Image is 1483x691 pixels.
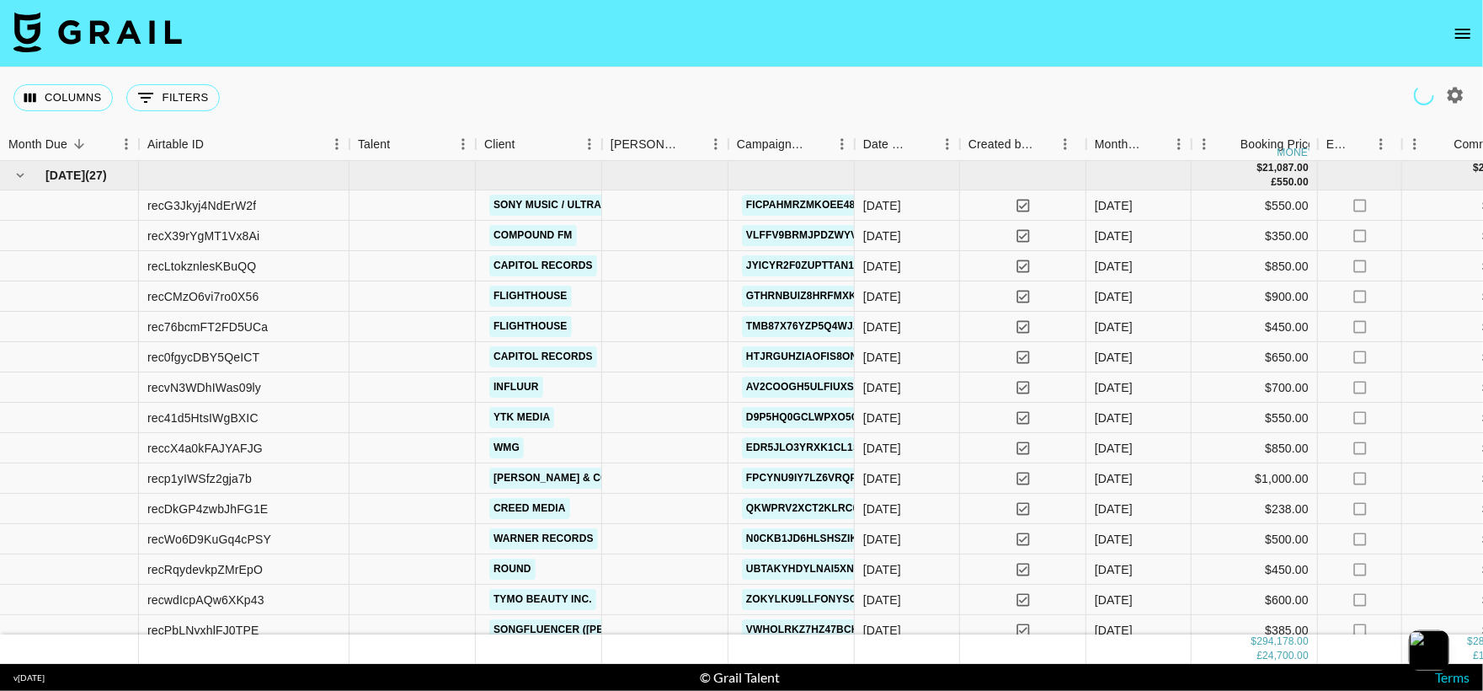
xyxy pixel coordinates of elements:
div: £ [1256,649,1262,663]
div: $650.00 [1192,342,1318,372]
a: TYMO BEAUTY INC. [489,589,596,610]
div: Aug '25 [1095,531,1133,548]
div: Aug '25 [1095,228,1133,244]
div: Aug '25 [1095,592,1133,608]
a: [PERSON_NAME] & Co LLC [489,468,636,489]
div: rec76bcmFT2FD5UCa [147,319,268,335]
div: Client [484,128,515,161]
button: open drawer [1446,17,1480,51]
div: Date Created [863,128,911,161]
a: Av2coOgh5ulfIuxsGqLP [742,377,888,398]
a: Round [489,559,536,580]
button: Menu [1166,131,1192,157]
div: 5/8/2025 [863,531,901,548]
button: Menu [1368,131,1394,157]
div: $900.00 [1192,281,1318,312]
div: Aug '25 [1095,440,1133,457]
div: Campaign (Type) [728,128,855,161]
div: Expenses: Remove Commission? [1318,128,1402,161]
a: N0CkB1jd6HLShszIkNqK [742,528,885,549]
div: Aug '25 [1095,258,1133,275]
div: $ [1251,634,1257,648]
a: gtHRNBuIZ8HRFmxkHZjs [742,286,887,307]
div: £ [1272,175,1278,190]
div: recX39rYgMT1Vx8Ai [147,228,259,244]
div: Month Due [1095,128,1143,161]
div: [PERSON_NAME] [611,128,680,161]
div: recLtokznlesKBuQQ [147,258,256,275]
a: Creed Media [489,498,570,519]
div: Aug '25 [1095,470,1133,487]
div: 13/8/2025 [863,349,901,366]
button: Menu [1192,131,1217,157]
div: money [1278,147,1315,158]
button: Select columns [13,84,113,111]
div: 294,178.00 [1256,634,1309,648]
a: ZokylKu9LlFONysg7FiN [742,589,884,610]
div: Campaign (Type) [737,128,806,161]
div: Aug '25 [1095,501,1133,517]
div: 24,700.00 [1262,649,1309,663]
img: Grail Talent [13,12,182,52]
a: Flighthouse [489,286,572,307]
div: Airtable ID [139,128,349,161]
button: Sort [1143,132,1166,156]
div: recCMzO6vi7ro0X56 [147,288,259,305]
button: Menu [703,131,728,157]
div: $600.00 [1192,585,1318,615]
button: Sort [1350,132,1374,156]
button: Menu [830,131,855,157]
div: $500.00 [1192,524,1318,554]
div: Created by Grail Team [960,128,1086,161]
div: Date Created [855,128,960,161]
div: Expenses: Remove Commission? [1326,128,1350,161]
button: Menu [935,131,960,157]
a: Terms [1435,669,1470,685]
a: Compound FM [489,225,577,246]
div: recDkGP4zwbJhFG1E [147,501,268,517]
div: 4/8/2025 [863,440,901,457]
div: recwdIcpAQw6XKp43 [147,592,264,608]
button: Sort [390,132,413,156]
div: 14/8/2025 [863,319,901,335]
button: Sort [1034,132,1058,156]
div: 14/8/2025 [863,228,901,244]
div: 14/8/2025 [863,258,901,275]
div: 1/8/2025 [863,379,901,396]
button: hide children [8,163,32,187]
button: Sort [911,132,935,156]
a: FICPAHmrzmKoeE48OGvb [742,195,889,216]
div: 21,087.00 [1262,161,1309,175]
button: Menu [324,131,349,157]
div: 6/8/2025 [863,622,901,639]
div: © Grail Talent [700,669,780,686]
div: $385.00 [1192,615,1318,645]
a: Flighthouse [489,316,572,337]
div: Aug '25 [1095,197,1133,214]
a: tmB87x76yZp5q4wjaTlD [742,316,884,337]
div: $550.00 [1192,190,1318,221]
a: FPCynU9iY7lz6VrqPlsv [742,468,882,489]
div: recvN3WDhIWas09ly [147,379,261,396]
button: Sort [1217,132,1240,156]
button: Menu [114,131,139,157]
div: v [DATE] [13,672,45,683]
div: recRqydevkpZMrEpO [147,561,263,578]
div: Talent [349,128,476,161]
div: 4/8/2025 [863,501,901,517]
div: $238.00 [1192,494,1318,524]
div: 14/8/2025 [863,288,901,305]
a: VlFfV9brMjPdzwYVRnQu [742,225,892,246]
a: UBTAKYHDyLNAI5xNGiex [742,559,883,580]
div: $ [1473,161,1479,175]
div: rec0fgycDBY5QeICT [147,349,259,366]
button: Menu [577,131,602,157]
div: rec41d5HtsIWgBXIC [147,410,259,426]
div: £ [1473,649,1479,663]
a: Songfluencer ([PERSON_NAME]) [489,619,680,640]
div: Airtable ID [147,128,204,161]
div: $450.00 [1192,554,1318,585]
button: Sort [67,132,91,156]
div: recp1yIWSfz2gja7b [147,470,252,487]
div: recWo6D9KuGq4cPSY [147,531,271,548]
